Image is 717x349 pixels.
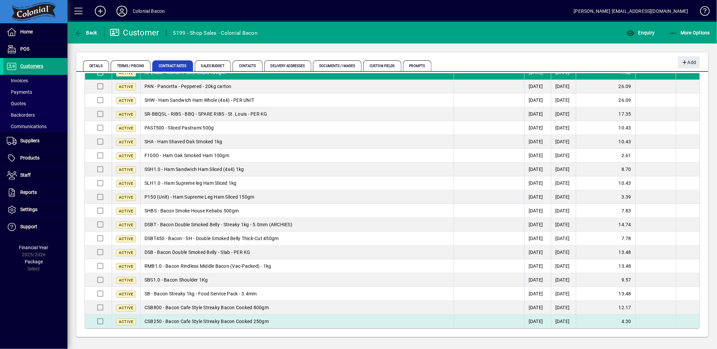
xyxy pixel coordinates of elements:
[119,209,133,213] span: Active
[110,27,159,38] div: Customer
[3,150,68,167] a: Products
[140,135,454,149] td: SHA - Ham Shaved Oak Smoked 1kg
[576,121,635,135] td: 10.43
[75,30,97,35] span: Back
[119,292,133,296] span: Active
[20,207,37,212] span: Settings
[7,78,28,83] span: Invoices
[20,29,33,34] span: Home
[140,93,454,107] td: SHW - Ham Sandwich Ham Whole (4x4) - PER UNIT
[3,201,68,218] a: Settings
[140,190,454,204] td: P150 (Unit) - Ham Supreme Leg Ham Sliced 150gm
[524,301,551,315] td: [DATE]
[140,301,454,315] td: CSB800 - Bacon Cafe Style Streaky Bacon Cooked 800gm
[667,27,712,39] button: More Options
[576,149,635,163] td: 2.61
[576,259,635,273] td: 13.48
[119,98,133,103] span: Active
[173,28,258,38] div: 5199 - Shop Sales - Colonial Bacon
[140,287,454,301] td: SB - Bacon Streaky 1kg - Food Service Pack - 3.4mm
[7,89,32,95] span: Payments
[119,112,133,117] span: Active
[576,301,635,315] td: 12.17
[551,163,576,176] td: [DATE]
[524,80,551,93] td: [DATE]
[576,315,635,328] td: 4.30
[551,218,576,232] td: [DATE]
[83,60,109,71] span: Details
[140,245,454,259] td: DSB - Bacon Double Smoked Belly - Slab - PER KG
[524,204,551,218] td: [DATE]
[678,56,700,68] button: Add
[140,163,454,176] td: SSH1.0 - Ham Sandwich Ham Sliced (4x4) 1kg
[576,273,635,287] td: 9.57
[133,6,165,17] div: Colonial Bacon
[20,46,29,52] span: POS
[119,154,133,158] span: Active
[20,224,37,229] span: Support
[3,41,68,58] a: POS
[119,223,133,227] span: Active
[524,190,551,204] td: [DATE]
[140,232,454,245] td: DSBT450 - Bacon - SH - Double Smoked Belly Thick-Cut 450gm
[524,315,551,328] td: [DATE]
[551,204,576,218] td: [DATE]
[111,60,151,71] span: Terms / Pricing
[89,5,111,17] button: Add
[524,259,551,273] td: [DATE]
[625,27,656,39] button: Enquiry
[551,315,576,328] td: [DATE]
[576,218,635,232] td: 14.74
[524,218,551,232] td: [DATE]
[140,218,454,232] td: DSBT - Bacon Double Smoked Belly - Streaky 1kg - 5.0mm (ARCHIES)
[551,107,576,121] td: [DATE]
[119,126,133,130] span: Active
[3,184,68,201] a: Reports
[3,98,68,109] a: Quotes
[20,190,37,195] span: Reports
[119,168,133,172] span: Active
[3,133,68,149] a: Suppliers
[140,204,454,218] td: SHBS - Bacon Smoke House Kebabs 500gm
[403,60,432,71] span: Prompts
[140,149,454,163] td: F100O - Ham Oak Smoked Ham 100gm
[576,93,635,107] td: 26.09
[20,172,31,178] span: Staff
[576,80,635,93] td: 26.09
[576,287,635,301] td: 13.48
[3,121,68,132] a: Communications
[576,232,635,245] td: 7.78
[524,273,551,287] td: [DATE]
[576,176,635,190] td: 10.43
[7,124,47,129] span: Communications
[3,219,68,235] a: Support
[119,71,133,75] span: Active
[551,93,576,107] td: [DATE]
[3,75,68,86] a: Invoices
[7,112,35,118] span: Backorders
[19,245,49,250] span: Financial Year
[152,60,193,71] span: Contract Rates
[627,30,655,35] span: Enquiry
[524,287,551,301] td: [DATE]
[551,245,576,259] td: [DATE]
[576,190,635,204] td: 3.39
[119,181,133,186] span: Active
[119,264,133,269] span: Active
[551,287,576,301] td: [DATE]
[119,85,133,89] span: Active
[695,1,709,23] a: Knowledge Base
[524,245,551,259] td: [DATE]
[3,109,68,121] a: Backorders
[119,251,133,255] span: Active
[524,93,551,107] td: [DATE]
[7,101,26,106] span: Quotes
[551,80,576,93] td: [DATE]
[140,107,454,121] td: SR-BBQSL - RIBS - BBQ - SPARE RIBS - St. Louis - PER KG
[551,301,576,315] td: [DATE]
[140,273,454,287] td: SBS1.0 - Bacon Shoulder 1Kg
[140,121,454,135] td: PAST500 - Sliced Pastrami 500g
[140,80,454,93] td: PAN - Pancetta - Peppered - 20kg carton
[20,138,39,143] span: Suppliers
[233,60,263,71] span: Contacts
